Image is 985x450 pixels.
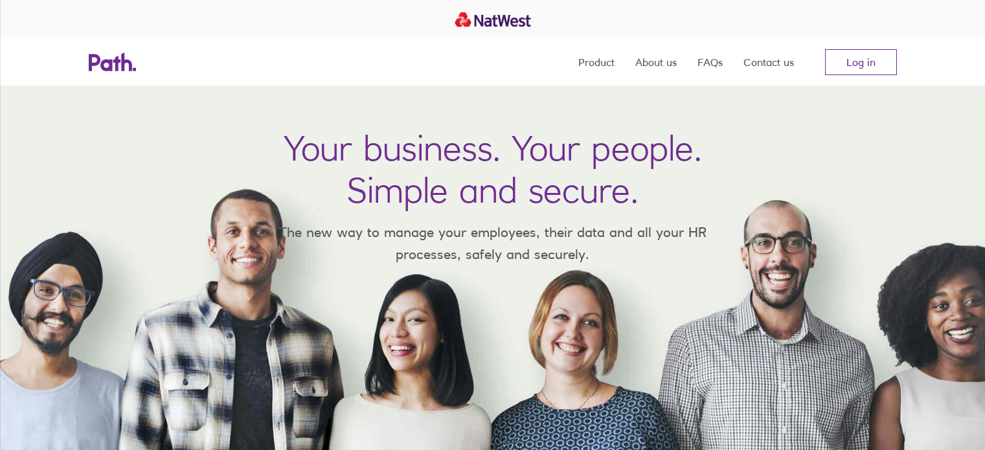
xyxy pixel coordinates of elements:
a: Product [578,39,615,85]
h1: Your business. Your people. Simple and secure. [284,127,702,211]
a: Log in [825,49,897,75]
a: About us [635,39,677,85]
a: Contact us [743,39,794,85]
a: FAQs [697,39,723,85]
p: The new way to manage your employees, their data and all your HR processes, safely and securely. [260,221,726,265]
